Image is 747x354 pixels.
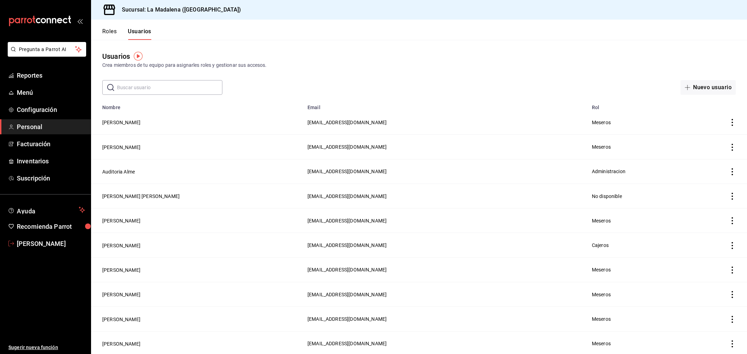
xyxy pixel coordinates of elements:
th: Rol [588,100,689,110]
button: Usuarios [128,28,151,40]
button: actions [729,267,736,274]
span: Inventarios [17,156,85,166]
span: [EMAIL_ADDRESS][DOMAIN_NAME] [307,218,387,224]
td: No disponible [588,184,689,208]
img: Tooltip marker [134,52,143,61]
span: [PERSON_NAME] [17,239,85,248]
button: [PERSON_NAME] [PERSON_NAME] [102,193,180,200]
button: [PERSON_NAME] [102,340,140,347]
button: Roles [102,28,117,40]
th: Nombre [91,100,303,110]
span: [EMAIL_ADDRESS][DOMAIN_NAME] [307,341,387,346]
span: [EMAIL_ADDRESS][DOMAIN_NAME] [307,144,387,150]
span: Meseros [592,144,611,150]
button: [PERSON_NAME] [102,242,140,249]
div: navigation tabs [102,28,151,40]
span: Personal [17,122,85,132]
button: [PERSON_NAME] [102,217,140,224]
span: [EMAIL_ADDRESS][DOMAIN_NAME] [307,292,387,297]
button: actions [729,316,736,323]
span: [EMAIL_ADDRESS][DOMAIN_NAME] [307,267,387,272]
button: Nuevo usuario [680,80,736,95]
span: [EMAIL_ADDRESS][DOMAIN_NAME] [307,169,387,174]
input: Buscar usuario [117,80,222,94]
button: actions [729,144,736,151]
span: Configuración [17,105,85,114]
button: Pregunta a Parrot AI [8,42,86,57]
span: [EMAIL_ADDRESS][DOMAIN_NAME] [307,120,387,125]
button: actions [729,168,736,175]
button: [PERSON_NAME] [102,144,140,151]
button: actions [729,242,736,249]
span: [EMAIL_ADDRESS][DOMAIN_NAME] [307,193,387,199]
span: Recomienda Parrot [17,222,85,231]
span: [EMAIL_ADDRESS][DOMAIN_NAME] [307,316,387,322]
span: Meseros [592,316,611,322]
button: actions [729,119,736,126]
button: [PERSON_NAME] [102,267,140,274]
span: Facturación [17,139,85,149]
button: Auditoria Alme [102,168,135,175]
span: [EMAIL_ADDRESS][DOMAIN_NAME] [307,242,387,248]
h3: Sucursal: La Madalena ([GEOGRAPHIC_DATA]) [116,6,241,14]
span: Meseros [592,120,611,125]
a: Pregunta a Parrot AI [5,51,86,58]
span: Administracion [592,169,625,174]
div: Crea miembros de tu equipo para asignarles roles y gestionar sus accesos. [102,62,736,69]
span: Pregunta a Parrot AI [19,46,75,53]
button: actions [729,193,736,200]
span: Meseros [592,267,611,272]
th: Email [303,100,588,110]
span: Ayuda [17,206,76,214]
button: actions [729,217,736,224]
span: Menú [17,88,85,97]
span: Meseros [592,341,611,346]
span: Meseros [592,218,611,224]
div: Usuarios [102,51,130,62]
button: actions [729,291,736,298]
span: Meseros [592,292,611,297]
span: Suscripción [17,174,85,183]
span: Sugerir nueva función [8,344,85,351]
button: open_drawer_menu [77,18,83,24]
button: [PERSON_NAME] [102,316,140,323]
span: Reportes [17,71,85,80]
button: [PERSON_NAME] [102,291,140,298]
span: Cajeros [592,242,609,248]
button: actions [729,340,736,347]
button: [PERSON_NAME] [102,119,140,126]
